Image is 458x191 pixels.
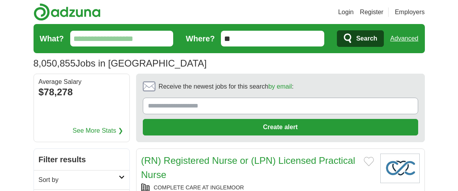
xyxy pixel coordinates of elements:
a: Sort by [34,170,129,189]
label: Where? [186,33,215,45]
button: Create alert [143,119,418,135]
a: Register [360,7,383,17]
label: What? [40,33,64,45]
a: See More Stats ❯ [73,126,123,135]
h2: Filter results [34,149,129,170]
span: 8,050,855 [34,56,76,70]
h1: Jobs in [GEOGRAPHIC_DATA] [34,58,207,69]
a: by email [268,83,292,90]
h2: Sort by [39,175,119,185]
img: Company logo [380,154,420,183]
a: Login [338,7,353,17]
div: Average Salary [39,79,125,85]
a: Employers [395,7,425,17]
span: Receive the newest jobs for this search : [159,82,293,91]
button: Add to favorite jobs [364,157,374,166]
div: $78,278 [39,85,125,99]
a: (RN) Registered Nurse or (LPN) Licensed Practical Nurse [141,155,355,180]
img: Adzuna logo [34,3,101,21]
